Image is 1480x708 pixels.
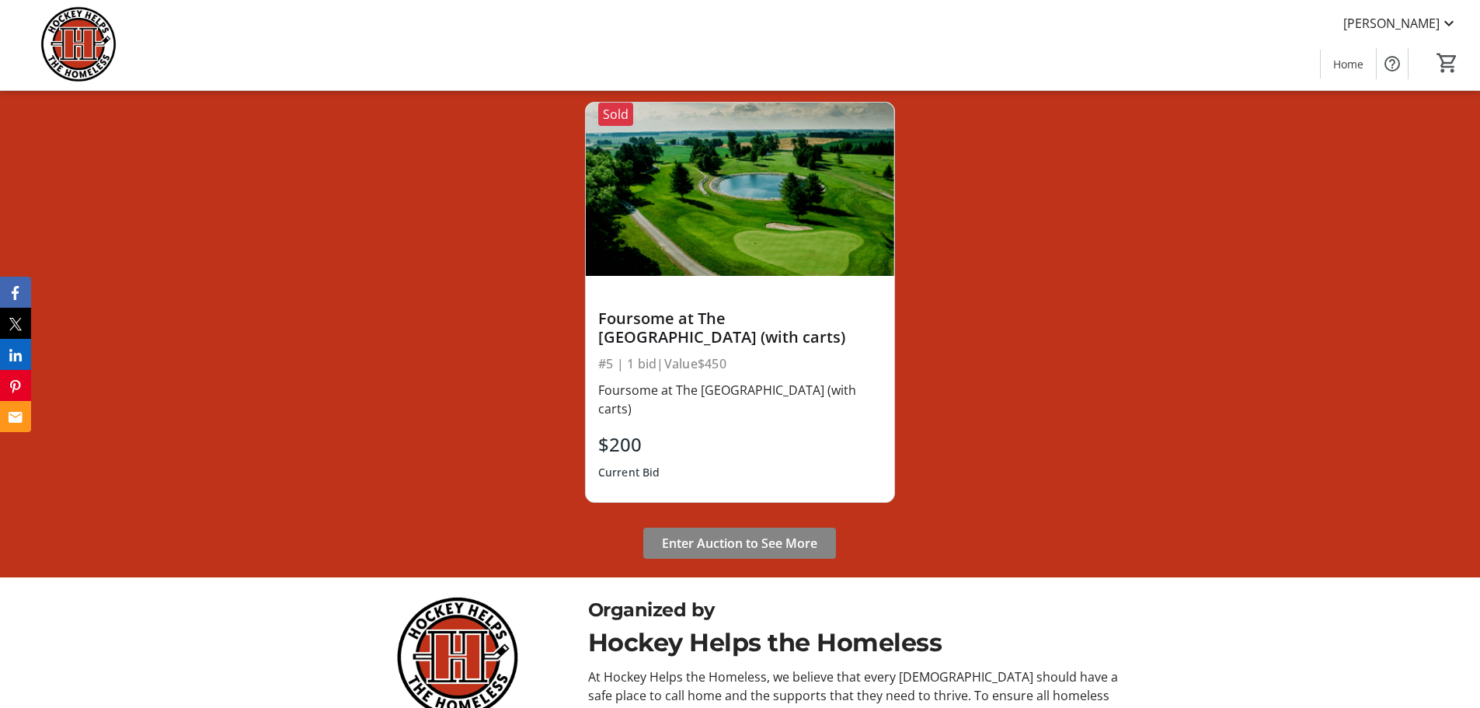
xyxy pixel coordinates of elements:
[1433,49,1461,77] button: Cart
[598,309,882,347] div: Foursome at The [GEOGRAPHIC_DATA] (with carts)
[598,459,660,487] div: Current Bid
[662,534,817,553] span: Enter Auction to See More
[598,431,660,459] div: $200
[643,528,836,559] button: Enter Auction to See More
[1377,48,1408,79] button: Help
[586,103,894,276] img: Foursome at The Oxford Hills Golf Club (with carts)
[1343,14,1440,33] span: [PERSON_NAME]
[598,103,633,126] div: Sold
[1333,56,1363,72] span: Home
[588,624,1134,661] div: Hockey Helps the Homeless
[1331,11,1471,36] button: [PERSON_NAME]
[1321,50,1376,78] a: Home
[588,596,1134,624] div: Organized by
[598,381,882,418] div: Foursome at The [GEOGRAPHIC_DATA] (with carts)
[9,6,148,84] img: Hockey Helps the Homeless's Logo
[598,353,882,375] div: #5 | 1 bid | Value $450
